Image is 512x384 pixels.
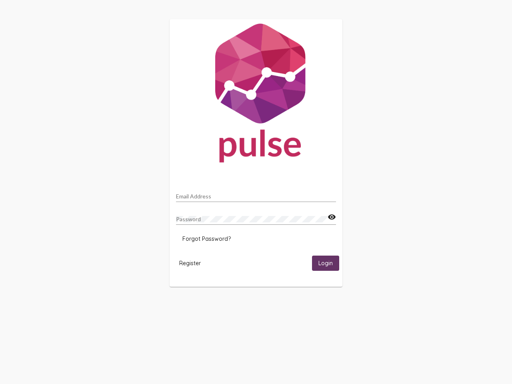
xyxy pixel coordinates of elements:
[179,260,201,267] span: Register
[170,19,342,170] img: Pulse For Good Logo
[328,212,336,222] mat-icon: visibility
[173,256,207,270] button: Register
[312,256,339,270] button: Login
[182,235,231,242] span: Forgot Password?
[176,232,237,246] button: Forgot Password?
[318,260,333,267] span: Login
